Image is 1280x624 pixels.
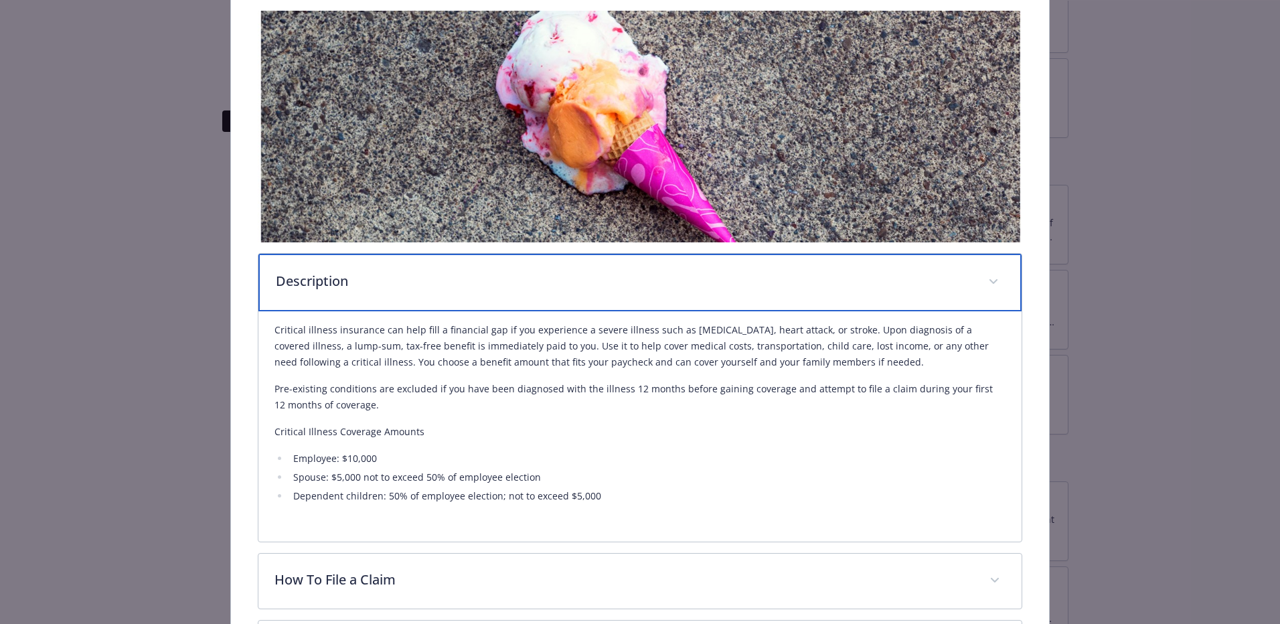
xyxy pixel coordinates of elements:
[274,322,1006,370] p: Critical illness insurance can help fill a financial gap if you experience a severe illness such ...
[258,11,1022,242] img: banner
[289,469,1006,485] li: Spouse: $5,000 not to exceed 50% of employee election
[258,311,1022,542] div: Description
[289,451,1006,467] li: Employee: $10,000
[276,271,972,291] p: Description
[274,381,1006,413] p: Pre-existing conditions are excluded if you have been diagnosed with the illness 12 months before...
[258,554,1022,609] div: How To File a Claim
[289,488,1006,504] li: Dependent children: 50% of employee election; not to exceed $5,000
[274,570,973,590] p: How To File a Claim
[274,424,1006,440] p: Critical Illness Coverage Amounts
[258,254,1022,311] div: Description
